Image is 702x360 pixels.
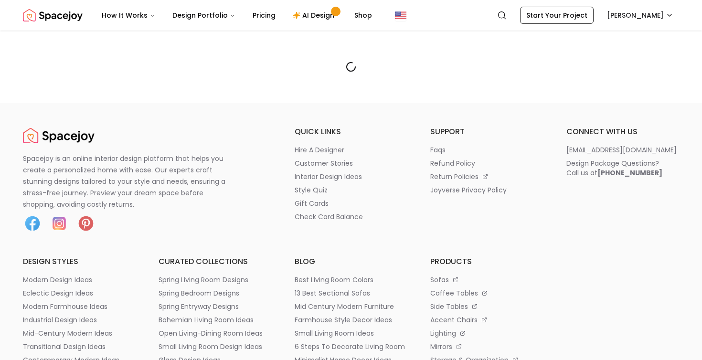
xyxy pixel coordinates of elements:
a: Pricing [245,6,283,25]
p: side tables [430,302,468,311]
p: bohemian living room ideas [159,315,254,325]
button: Design Portfolio [165,6,243,25]
a: style quiz [295,185,407,195]
p: spring bedroom designs [159,288,239,298]
div: Design Package Questions? Call us at [566,159,662,178]
a: best living room colors [295,275,407,285]
p: sofas [430,275,449,285]
a: spring entryway designs [159,302,271,311]
a: side tables [430,302,543,311]
a: AI Design [285,6,345,25]
p: mirrors [430,342,452,351]
a: spring living room designs [159,275,271,285]
a: [EMAIL_ADDRESS][DOMAIN_NAME] [566,145,679,155]
a: customer stories [295,159,407,168]
a: Spacejoy [23,126,95,145]
a: mid-century modern ideas [23,328,136,338]
p: accent chairs [430,315,478,325]
a: joyverse privacy policy [430,185,543,195]
a: farmhouse style decor ideas [295,315,407,325]
p: style quiz [295,185,328,195]
a: Spacejoy [23,6,83,25]
a: return policies [430,172,543,181]
a: accent chairs [430,315,543,325]
p: lighting [430,328,456,338]
p: [EMAIL_ADDRESS][DOMAIN_NAME] [566,145,677,155]
a: Shop [347,6,380,25]
p: 13 best sectional sofas [295,288,370,298]
p: mid-century modern ideas [23,328,112,338]
h6: connect with us [566,126,679,138]
a: 6 steps to decorate living room [295,342,407,351]
h6: design styles [23,256,136,267]
p: modern farmhouse ideas [23,302,107,311]
p: gift cards [295,199,329,208]
img: Spacejoy Logo [23,126,95,145]
p: eclectic design ideas [23,288,93,298]
a: sofas [430,275,543,285]
a: modern design ideas [23,275,136,285]
a: Design Package Questions?Call us at[PHONE_NUMBER] [566,159,679,178]
p: spring entryway designs [159,302,239,311]
a: gift cards [295,199,407,208]
b: [PHONE_NUMBER] [597,168,662,178]
p: transitional design ideas [23,342,106,351]
h6: blog [295,256,407,267]
p: Spacejoy is an online interior design platform that helps you create a personalized home with eas... [23,153,237,210]
img: Pinterest icon [76,214,96,233]
p: joyverse privacy policy [430,185,507,195]
p: small living room design ideas [159,342,262,351]
a: eclectic design ideas [23,288,136,298]
a: bohemian living room ideas [159,315,271,325]
h6: products [430,256,543,267]
p: customer stories [295,159,353,168]
a: small living room ideas [295,328,407,338]
button: [PERSON_NAME] [601,7,679,24]
p: spring living room designs [159,275,248,285]
p: best living room colors [295,275,373,285]
a: small living room design ideas [159,342,271,351]
a: Start Your Project [520,7,594,24]
a: industrial design ideas [23,315,136,325]
a: 13 best sectional sofas [295,288,407,298]
a: modern farmhouse ideas [23,302,136,311]
h6: quick links [295,126,407,138]
p: refund policy [430,159,475,168]
a: hire a designer [295,145,407,155]
p: interior design ideas [295,172,362,181]
a: mid century modern furniture [295,302,407,311]
button: How It Works [94,6,163,25]
p: faqs [430,145,446,155]
p: hire a designer [295,145,344,155]
p: open living-dining room ideas [159,328,263,338]
img: Instagram icon [50,214,69,233]
p: 6 steps to decorate living room [295,342,405,351]
a: check card balance [295,212,407,222]
a: faqs [430,145,543,155]
p: return policies [430,172,479,181]
a: open living-dining room ideas [159,328,271,338]
a: transitional design ideas [23,342,136,351]
p: check card balance [295,212,363,222]
a: lighting [430,328,543,338]
a: refund policy [430,159,543,168]
a: mirrors [430,342,543,351]
img: United States [395,10,406,21]
p: industrial design ideas [23,315,97,325]
p: mid century modern furniture [295,302,394,311]
p: modern design ideas [23,275,92,285]
h6: curated collections [159,256,271,267]
a: spring bedroom designs [159,288,271,298]
h6: support [430,126,543,138]
img: Facebook icon [23,214,42,233]
a: interior design ideas [295,172,407,181]
a: coffee tables [430,288,543,298]
nav: Main [94,6,380,25]
img: Spacejoy Logo [23,6,83,25]
p: farmhouse style decor ideas [295,315,392,325]
p: small living room ideas [295,328,374,338]
p: coffee tables [430,288,478,298]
